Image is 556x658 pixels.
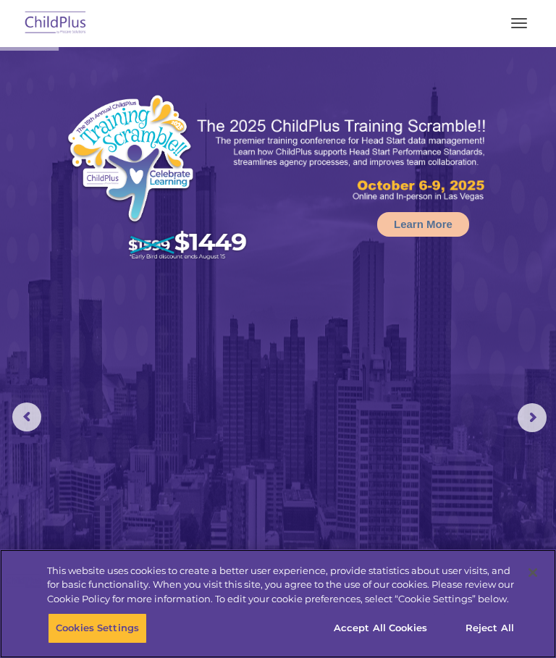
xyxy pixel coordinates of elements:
[22,7,90,41] img: ChildPlus by Procare Solutions
[517,557,549,589] button: Close
[445,613,535,644] button: Reject All
[48,613,147,644] button: Cookies Settings
[47,564,517,607] div: This website uses cookies to create a better user experience, provide statistics about user visit...
[326,613,435,644] button: Accept All Cookies
[377,212,469,237] a: Learn More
